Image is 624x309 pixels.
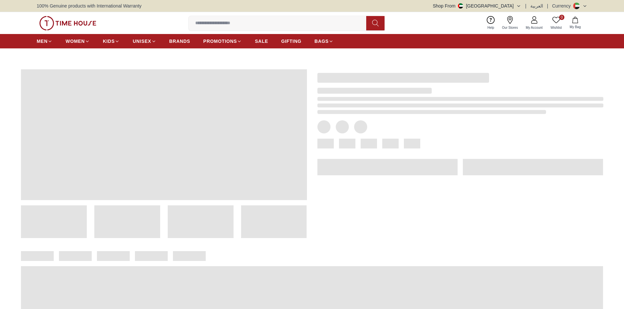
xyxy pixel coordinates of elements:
span: MEN [37,38,47,44]
a: Help [483,15,498,31]
a: SALE [255,35,268,47]
span: My Account [523,25,545,30]
span: PROMOTIONS [203,38,237,44]
span: KIDS [103,38,115,44]
span: | [525,3,526,9]
img: ... [39,16,96,30]
img: United Arab Emirates [458,3,463,9]
a: PROMOTIONS [203,35,242,47]
a: MEN [37,35,52,47]
a: KIDS [103,35,120,47]
div: Currency [552,3,573,9]
a: WOMEN [66,35,90,47]
span: Help [485,25,497,30]
span: UNISEX [133,38,151,44]
span: SALE [255,38,268,44]
button: العربية [530,3,543,9]
span: 0 [559,15,564,20]
span: WOMEN [66,38,85,44]
button: Shop From[GEOGRAPHIC_DATA] [433,3,521,9]
span: BRANDS [169,38,190,44]
button: My Bag [566,15,585,31]
span: BAGS [314,38,329,44]
span: GIFTING [281,38,301,44]
span: 100% Genuine products with International Warranty [37,3,142,9]
span: My Bag [567,25,583,29]
span: | [547,3,548,9]
a: BRANDS [169,35,190,47]
span: Wishlist [548,25,564,30]
a: GIFTING [281,35,301,47]
a: UNISEX [133,35,156,47]
a: BAGS [314,35,333,47]
span: Our Stores [500,25,520,30]
a: 0Wishlist [547,15,566,31]
a: Our Stores [498,15,522,31]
